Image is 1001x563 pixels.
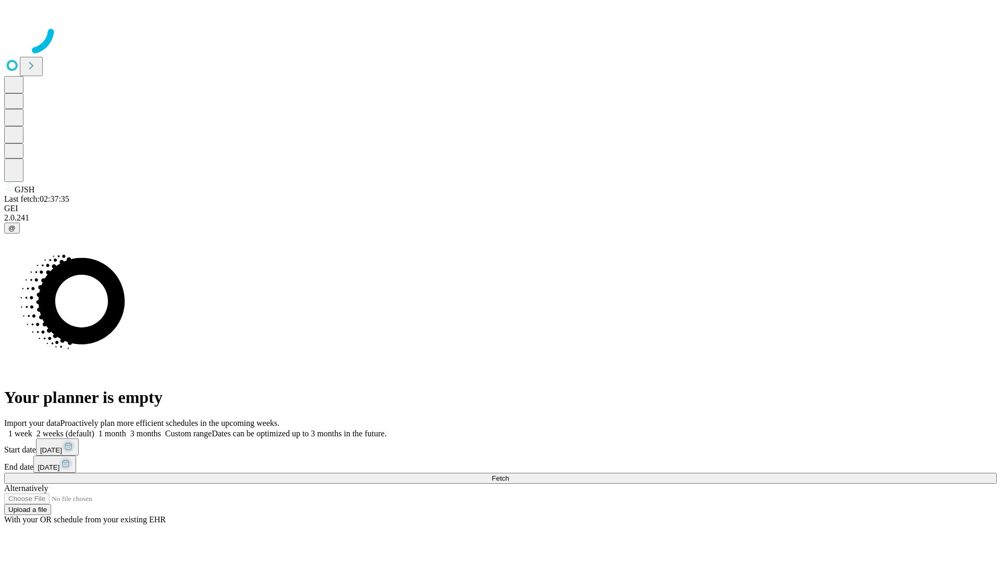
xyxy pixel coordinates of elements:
[40,446,62,454] span: [DATE]
[60,419,279,427] span: Proactively plan more efficient schedules in the upcoming weeks.
[4,419,60,427] span: Import your data
[36,438,79,456] button: [DATE]
[4,484,48,493] span: Alternatively
[36,429,94,438] span: 2 weeks (default)
[4,204,997,213] div: GEI
[8,429,32,438] span: 1 week
[4,194,69,203] span: Last fetch: 02:37:35
[4,473,997,484] button: Fetch
[165,429,212,438] span: Custom range
[4,213,997,223] div: 2.0.241
[15,185,34,194] span: GJSH
[130,429,161,438] span: 3 months
[4,388,997,407] h1: Your planner is empty
[492,474,509,482] span: Fetch
[4,223,20,234] button: @
[4,456,997,473] div: End date
[212,429,386,438] span: Dates can be optimized up to 3 months in the future.
[38,463,59,471] span: [DATE]
[4,504,51,515] button: Upload a file
[4,515,166,524] span: With your OR schedule from your existing EHR
[99,429,126,438] span: 1 month
[33,456,76,473] button: [DATE]
[4,438,997,456] div: Start date
[8,224,16,232] span: @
